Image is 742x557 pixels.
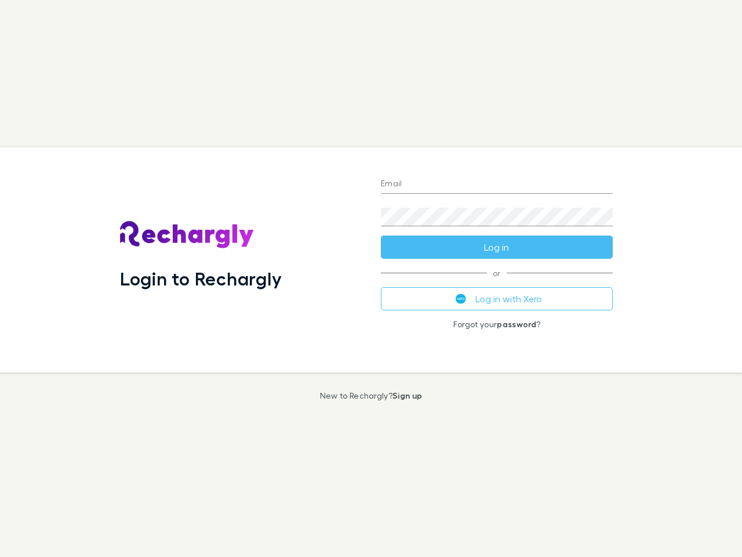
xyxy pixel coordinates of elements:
img: Xero's logo [456,294,466,304]
h1: Login to Rechargly [120,267,282,290]
a: password [497,319,536,329]
p: Forgot your ? [381,320,613,329]
button: Log in [381,236,613,259]
img: Rechargly's Logo [120,221,254,249]
button: Log in with Xero [381,287,613,310]
a: Sign up [392,390,422,400]
span: or [381,273,613,273]
p: New to Rechargly? [320,391,423,400]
